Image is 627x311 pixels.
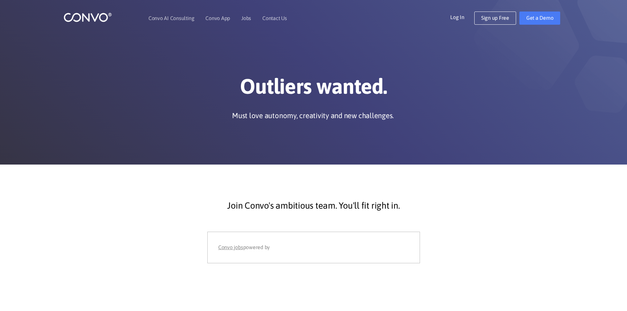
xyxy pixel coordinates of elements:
a: Jobs [241,15,251,21]
p: Join Convo's ambitious team. You'll fit right in. [136,197,491,214]
p: Must love autonomy, creativity and new challenges. [232,111,394,120]
a: Get a Demo [519,12,561,25]
div: powered by [218,243,409,252]
a: Sign up Free [474,12,516,25]
a: Contact Us [262,15,287,21]
img: logo_1.png [64,12,112,22]
a: Convo AI Consulting [148,15,194,21]
a: Log In [450,12,474,22]
h1: Outliers wanted. [131,74,496,104]
a: Convo jobs [218,243,243,252]
a: Convo App [205,15,230,21]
